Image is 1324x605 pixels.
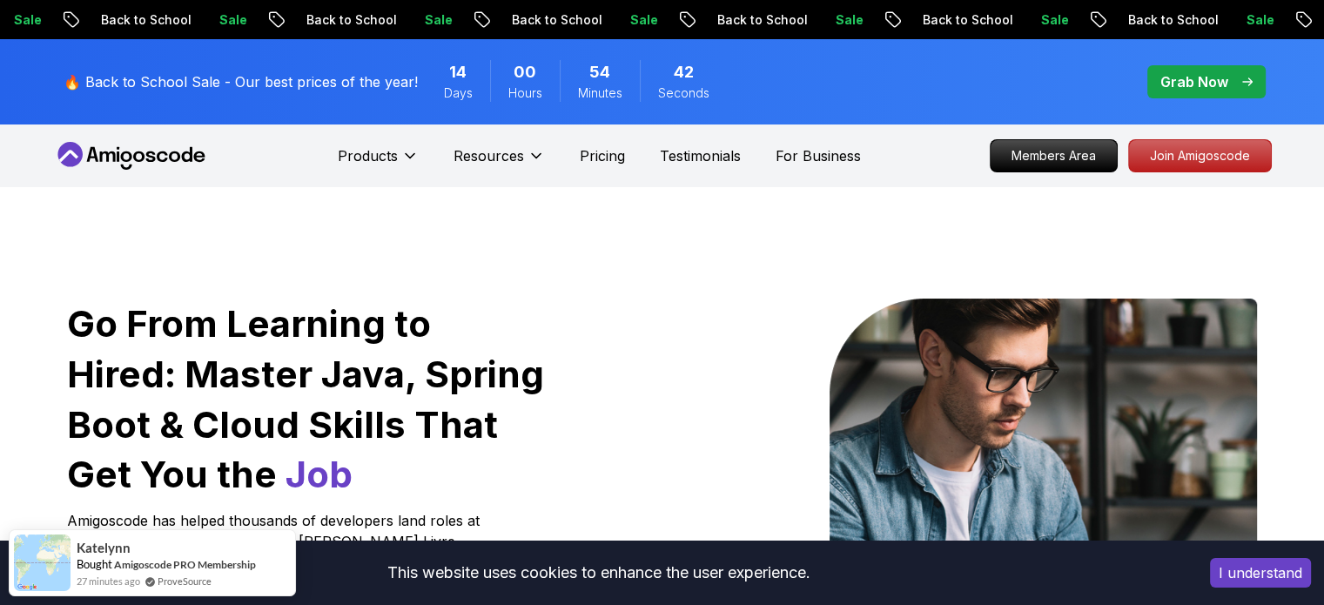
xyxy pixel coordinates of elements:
p: Sale [411,11,467,29]
span: Seconds [658,84,709,102]
a: Testimonials [660,145,741,166]
button: Resources [454,145,545,180]
h1: Go From Learning to Hired: Master Java, Spring Boot & Cloud Skills That Get You the [67,299,547,500]
span: 27 minutes ago [77,574,140,588]
p: Grab Now [1160,71,1228,92]
p: Sale [616,11,672,29]
a: Pricing [580,145,625,166]
span: 54 Minutes [589,60,610,84]
p: Back to School [703,11,822,29]
span: Katelynn [77,541,131,555]
p: Back to School [498,11,616,29]
button: Products [338,145,419,180]
p: Back to School [292,11,411,29]
p: Sale [205,11,261,29]
p: Members Area [991,140,1117,171]
a: Members Area [990,139,1118,172]
a: Amigoscode PRO Membership [114,558,256,571]
img: provesource social proof notification image [14,534,71,591]
span: 0 Hours [514,60,536,84]
span: Bought [77,557,112,571]
a: For Business [776,145,861,166]
p: Products [338,145,398,166]
a: ProveSource [158,574,212,588]
p: Resources [454,145,524,166]
p: Sale [822,11,877,29]
p: Back to School [87,11,205,29]
p: 🔥 Back to School Sale - Our best prices of the year! [64,71,418,92]
span: Minutes [578,84,622,102]
a: Join Amigoscode [1128,139,1272,172]
p: Back to School [909,11,1027,29]
span: 14 Days [449,60,467,84]
span: Days [444,84,473,102]
span: 42 Seconds [674,60,694,84]
p: Back to School [1114,11,1233,29]
span: Hours [508,84,542,102]
button: Accept cookies [1210,558,1311,588]
p: Sale [1233,11,1288,29]
div: This website uses cookies to enhance the user experience. [13,554,1184,592]
span: Job [286,452,353,496]
p: Join Amigoscode [1129,140,1271,171]
p: Sale [1027,11,1083,29]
